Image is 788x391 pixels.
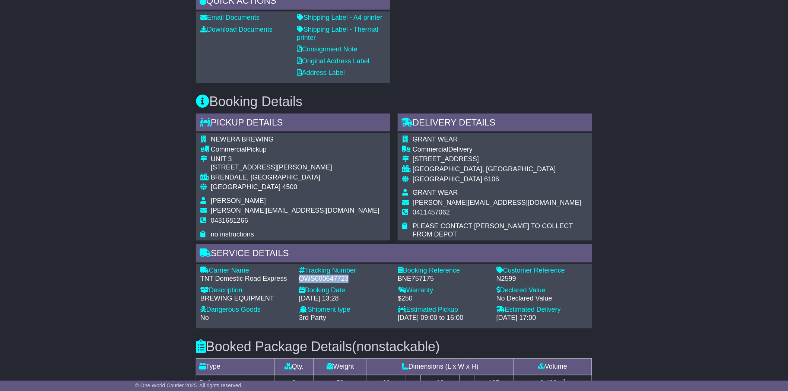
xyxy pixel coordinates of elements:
td: Weight [314,359,367,375]
span: NEWERA BREWING [211,136,274,143]
a: Original Address Label [297,57,369,65]
span: 0411457062 [413,209,450,216]
div: UNIT 3 [211,155,379,163]
div: Booking Date [299,286,390,295]
span: [PERSON_NAME] [211,197,266,204]
a: Download Documents [200,26,273,33]
div: BREWING EQUIPMENT [200,295,292,303]
span: no instructions [211,231,254,238]
a: Shipping Label - A4 printer [297,14,382,21]
h3: Booking Details [196,94,592,109]
div: [DATE] 17:00 [496,314,588,322]
div: Customer Reference [496,267,588,275]
div: Estimated Pickup [398,306,489,314]
span: PLEASE CONTACT [PERSON_NAME] TO COLLECT FROM DEPOT [413,222,573,238]
span: 3rd Party [299,314,326,322]
span: 0.486 [540,379,557,387]
span: [PERSON_NAME][EMAIL_ADDRESS][DOMAIN_NAME] [211,207,379,214]
a: Address Label [297,69,345,76]
div: Shipment type [299,306,390,314]
span: (nonstackable) [352,339,440,355]
span: 4500 [282,183,297,191]
div: $250 [398,295,489,303]
a: Consignment Note [297,45,358,53]
div: [GEOGRAPHIC_DATA], [GEOGRAPHIC_DATA] [413,165,588,174]
div: Pickup [211,146,379,154]
span: 6106 [484,175,499,183]
div: Estimated Delivery [496,306,588,314]
span: [GEOGRAPHIC_DATA] [211,183,280,191]
div: BNE757175 [398,275,489,283]
div: N2599 [496,275,588,283]
div: Dangerous Goods [200,306,292,314]
div: TNT Domestic Road Express [200,275,292,283]
div: Delivery Details [398,114,592,134]
div: Service Details [196,244,592,264]
span: GRANT WEAR [413,189,458,196]
span: [GEOGRAPHIC_DATA] [413,175,482,183]
h3: Booked Package Details [196,340,592,355]
div: [DATE] 13:28 [299,295,390,303]
div: [STREET_ADDRESS][PERSON_NAME] [211,163,379,172]
span: © One World Courier 2025. All rights reserved. [135,382,243,388]
div: No Declared Value [496,295,588,303]
div: Booking Reference [398,267,489,275]
span: No [200,314,209,322]
td: Qty. [274,359,314,375]
div: Declared Value [496,286,588,295]
td: Type [196,359,274,375]
span: [PERSON_NAME][EMAIL_ADDRESS][DOMAIN_NAME] [413,199,581,206]
div: Carrier Name [200,267,292,275]
div: Tracking Number [299,267,390,275]
span: Commercial [211,146,247,153]
a: Shipping Label - Thermal printer [297,26,378,41]
span: 0431681266 [211,217,248,224]
div: Description [200,286,292,295]
span: GRANT WEAR [413,136,458,143]
td: Volume [514,359,592,375]
span: Commercial [413,146,448,153]
div: Warranty [398,286,489,295]
td: Dimensions (L x W x H) [367,359,514,375]
div: Pickup Details [196,114,390,134]
div: [DATE] 09:00 to 16:00 [398,314,489,322]
div: Delivery [413,146,588,154]
div: [STREET_ADDRESS] [413,155,588,163]
sup: 3 [562,378,565,384]
a: Email Documents [200,14,260,21]
div: BRENDALE, [GEOGRAPHIC_DATA] [211,174,379,182]
div: OWS000647723 [299,275,390,283]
